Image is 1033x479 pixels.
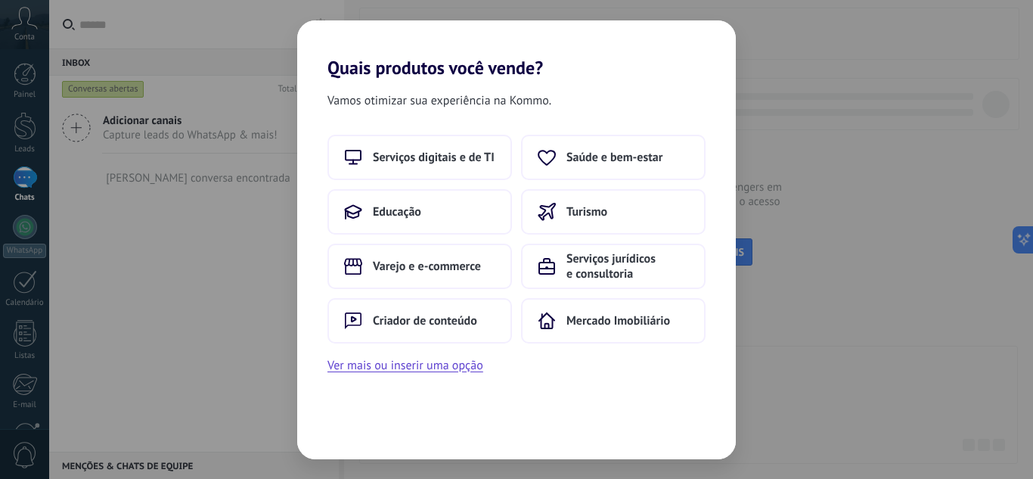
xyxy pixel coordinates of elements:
button: Mercado Imobiliário [521,298,706,344]
button: Saúde e bem-estar [521,135,706,180]
span: Educação [373,204,421,219]
span: Saúde e bem-estar [566,150,662,165]
span: Turismo [566,204,607,219]
span: Vamos otimizar sua experiência na Kommo. [327,91,551,110]
span: Criador de conteúdo [373,313,477,328]
button: Turismo [521,189,706,235]
span: Mercado Imobiliário [566,313,670,328]
button: Serviços digitais e de TI [327,135,512,180]
h2: Quais produtos você vende? [297,20,736,79]
button: Criador de conteúdo [327,298,512,344]
button: Ver mais ou inserir uma opção [327,356,483,375]
button: Educação [327,189,512,235]
button: Serviços jurídicos e consultoria [521,244,706,289]
span: Serviços jurídicos e consultoria [566,251,689,281]
span: Varejo e e-commerce [373,259,481,274]
span: Serviços digitais e de TI [373,150,495,165]
button: Varejo e e-commerce [327,244,512,289]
